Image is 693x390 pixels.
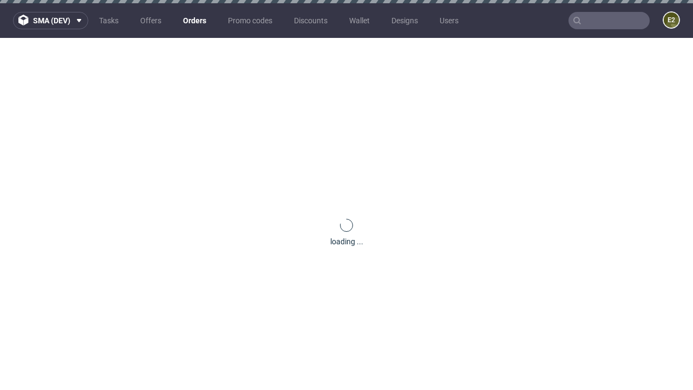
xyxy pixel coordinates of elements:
a: Promo codes [221,12,279,29]
button: sma (dev) [13,12,88,29]
a: Designs [385,12,424,29]
a: Users [433,12,465,29]
figcaption: e2 [664,12,679,28]
a: Tasks [93,12,125,29]
a: Offers [134,12,168,29]
span: sma (dev) [33,17,70,24]
a: Discounts [287,12,334,29]
a: Orders [176,12,213,29]
div: loading ... [330,236,363,247]
a: Wallet [343,12,376,29]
